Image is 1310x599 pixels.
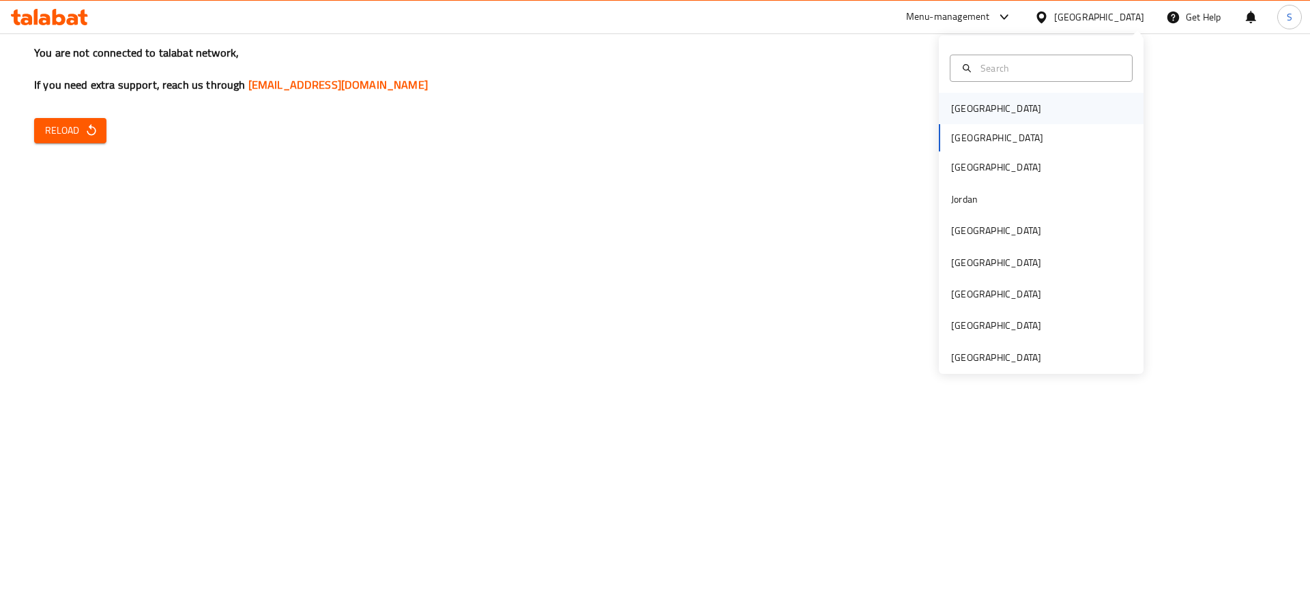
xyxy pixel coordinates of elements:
[951,160,1041,175] div: [GEOGRAPHIC_DATA]
[951,223,1041,238] div: [GEOGRAPHIC_DATA]
[34,118,106,143] button: Reload
[1054,10,1144,25] div: [GEOGRAPHIC_DATA]
[248,74,428,95] a: [EMAIL_ADDRESS][DOMAIN_NAME]
[951,255,1041,270] div: [GEOGRAPHIC_DATA]
[951,318,1041,333] div: [GEOGRAPHIC_DATA]
[975,61,1124,76] input: Search
[906,9,990,25] div: Menu-management
[45,122,96,139] span: Reload
[34,45,1276,93] h3: You are not connected to talabat network, If you need extra support, reach us through
[951,101,1041,116] div: [GEOGRAPHIC_DATA]
[951,350,1041,365] div: [GEOGRAPHIC_DATA]
[951,287,1041,302] div: [GEOGRAPHIC_DATA]
[951,192,978,207] div: Jordan
[1287,10,1292,25] span: S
